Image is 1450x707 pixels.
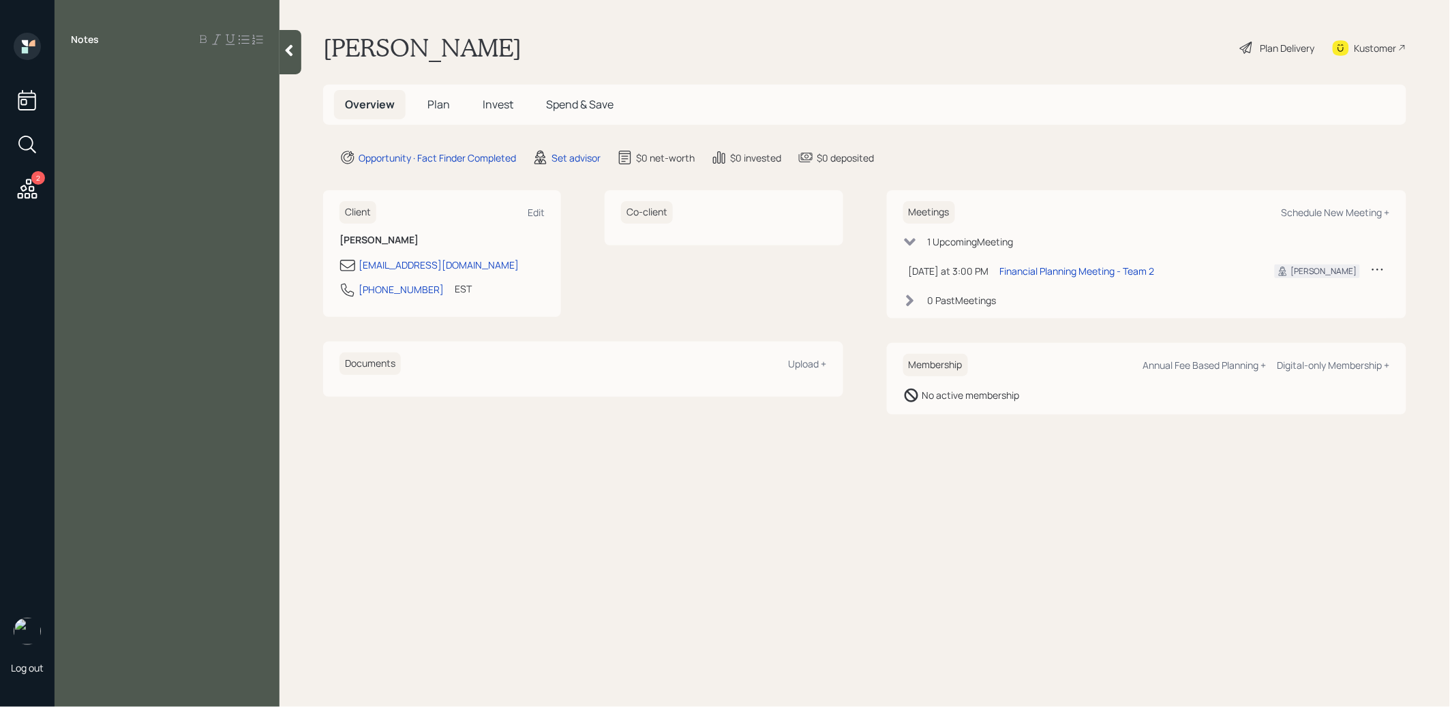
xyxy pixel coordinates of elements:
div: Log out [11,661,44,674]
div: Plan Delivery [1260,41,1315,55]
div: [DATE] at 3:00 PM [909,264,989,278]
div: Opportunity · Fact Finder Completed [359,151,516,165]
div: [EMAIL_ADDRESS][DOMAIN_NAME] [359,258,519,272]
div: $0 net-worth [636,151,695,165]
span: Plan [427,97,450,112]
div: No active membership [922,388,1020,402]
div: Financial Planning Meeting - Team 2 [1000,264,1155,278]
h6: Membership [903,354,968,376]
div: $0 deposited [817,151,874,165]
div: [PERSON_NAME] [1291,265,1357,277]
div: Digital-only Membership + [1278,359,1390,372]
div: Set advisor [552,151,601,165]
h1: [PERSON_NAME] [323,33,522,63]
h6: [PERSON_NAME] [339,235,545,246]
label: Notes [71,33,99,46]
h6: Meetings [903,201,955,224]
div: 2 [31,171,45,185]
div: $0 invested [730,151,781,165]
div: Edit [528,206,545,219]
div: Upload + [789,357,827,370]
div: 1 Upcoming Meeting [928,235,1014,249]
div: 0 Past Meeting s [928,293,997,307]
h6: Co-client [621,201,673,224]
span: Invest [483,97,513,112]
div: [PHONE_NUMBER] [359,282,444,297]
h6: Client [339,201,376,224]
div: EST [455,282,472,296]
img: treva-nostdahl-headshot.png [14,618,41,645]
div: Kustomer [1355,41,1397,55]
div: Annual Fee Based Planning + [1143,359,1267,372]
h6: Documents [339,352,401,375]
div: Schedule New Meeting + [1282,206,1390,219]
span: Overview [345,97,395,112]
span: Spend & Save [546,97,614,112]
